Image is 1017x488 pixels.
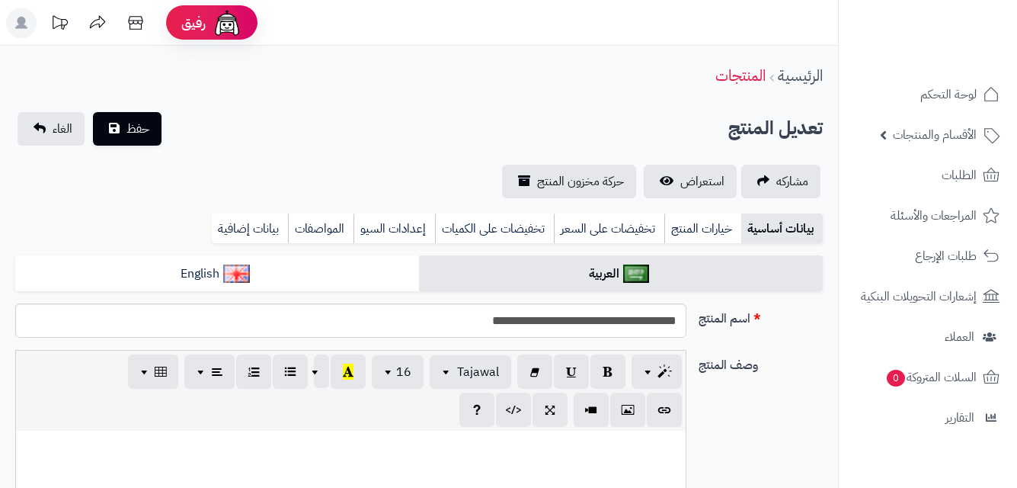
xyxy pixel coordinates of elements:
[861,286,977,307] span: إشعارات التحويلات البنكية
[15,255,419,293] a: English
[212,213,288,244] a: بيانات إضافية
[848,359,1008,396] a: السلات المتروكة0
[778,64,823,87] a: الرئيسية
[554,213,664,244] a: تخفيضات على السعر
[776,172,808,191] span: مشاركه
[288,213,353,244] a: المواصفات
[728,113,823,144] h2: تعديل المنتج
[502,165,636,198] a: حركة مخزون المنتج
[741,165,820,198] a: مشاركه
[680,172,724,191] span: استعراض
[53,120,72,138] span: الغاء
[945,326,974,348] span: العملاء
[430,355,511,389] button: Tajawal
[848,238,1008,274] a: طلبات الإرجاع
[419,255,823,293] a: العربية
[848,197,1008,234] a: المراجعات والأسئلة
[913,41,1003,73] img: logo-2.png
[945,407,974,429] span: التقارير
[212,8,242,38] img: ai-face.png
[223,265,250,283] img: English
[372,355,424,389] button: 16
[891,205,977,226] span: المراجعات والأسئلة
[93,112,162,146] button: حفظ
[893,124,977,146] span: الأقسام والمنتجات
[537,172,624,191] span: حركة مخزون المنتج
[664,213,741,244] a: خيارات المنتج
[435,213,554,244] a: تخفيضات على الكميات
[126,120,149,138] span: حفظ
[353,213,435,244] a: إعدادات السيو
[848,400,1008,436] a: التقارير
[915,246,977,267] span: طلبات الإرجاع
[18,112,85,146] a: الغاء
[181,14,206,32] span: رفيق
[741,213,823,244] a: بيانات أساسية
[692,303,829,328] label: اسم المنتج
[887,370,905,387] span: 0
[848,157,1008,194] a: الطلبات
[644,165,737,198] a: استعراض
[623,265,650,283] img: العربية
[848,278,1008,315] a: إشعارات التحويلات البنكية
[40,8,78,42] a: تحديثات المنصة
[942,165,977,186] span: الطلبات
[885,367,977,388] span: السلات المتروكة
[920,84,977,105] span: لوحة التحكم
[692,350,829,374] label: وصف المنتج
[848,76,1008,113] a: لوحة التحكم
[848,319,1008,355] a: العملاء
[715,64,766,87] a: المنتجات
[396,363,411,381] span: 16
[457,363,499,381] span: Tajawal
